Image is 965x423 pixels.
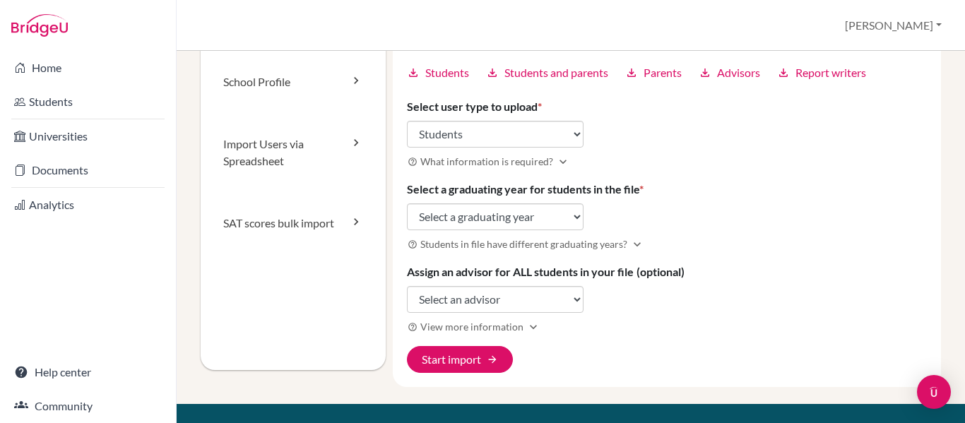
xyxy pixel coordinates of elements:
span: Students in file have different graduating years? [420,237,627,251]
i: download [486,66,499,79]
i: help_outline [408,239,418,249]
a: downloadParents [625,64,682,81]
a: downloadStudents [407,64,469,81]
span: Report writers [795,64,866,81]
a: downloadReport writers [777,64,866,81]
label: Select user type to upload [407,98,542,115]
i: Expand more [526,320,540,334]
button: Start import [407,346,513,373]
span: Students and parents [504,64,608,81]
i: download [777,66,790,79]
span: Parents [644,64,682,81]
i: download [625,66,638,79]
a: Import Users via Spreadsheet [201,113,386,192]
button: [PERSON_NAME] [839,12,948,39]
button: Students in file have different graduating years?Expand more [407,236,645,252]
a: School Profile [201,51,386,113]
div: Download BridgeU import templatesexpand_less [407,64,927,81]
a: downloadAdvisors [699,64,760,81]
button: What information is required?Expand more [407,153,571,169]
i: Expand more [556,155,570,169]
a: Home [3,54,173,82]
span: Students [425,64,469,81]
span: (optional) [637,265,685,278]
a: Help center [3,358,173,386]
img: Bridge-U [11,14,68,37]
i: download [699,66,711,79]
a: Universities [3,122,173,150]
label: Assign an advisor for ALL students in your file [407,263,685,280]
i: help_outline [408,322,418,332]
span: What information is required? [420,154,553,169]
a: Documents [3,156,173,184]
a: Analytics [3,191,173,219]
span: Advisors [717,64,760,81]
i: Expand more [630,237,644,251]
a: downloadStudents and parents [486,64,608,81]
a: Students [3,88,173,116]
button: View more informationExpand more [407,318,541,335]
div: Open Intercom Messenger [917,375,951,409]
span: arrow_forward [487,354,498,365]
i: help_outline [408,157,418,167]
label: Select a graduating year for students in the file [407,181,644,198]
i: download [407,66,420,79]
a: SAT scores bulk import [201,192,386,254]
a: Community [3,392,173,420]
span: View more information [420,319,523,334]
